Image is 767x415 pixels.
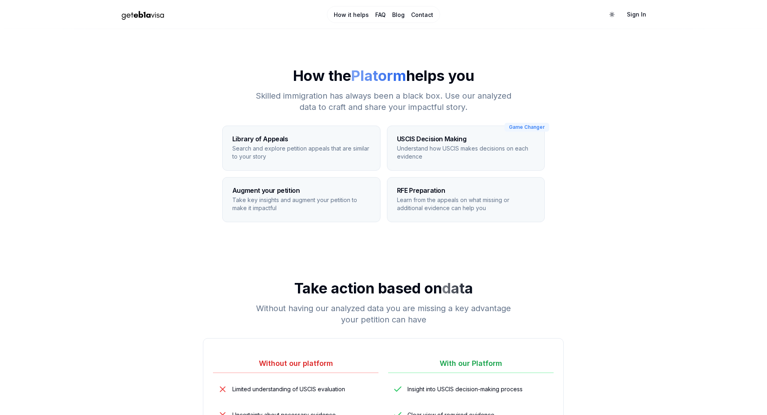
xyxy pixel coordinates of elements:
[213,358,378,373] h3: Without our platform
[388,358,554,373] h3: With our Platform
[375,11,386,19] a: FAQ
[504,123,549,132] div: Game Changer
[232,136,370,142] h3: Library of Appeals
[232,187,370,194] h3: Augment your petition
[232,145,370,161] p: Search and explore petition appeals that are similar to your story
[442,279,473,297] span: data
[334,11,369,19] a: How it helps
[392,11,405,19] a: Blog
[397,145,535,161] p: Understand how USCIS makes decisions on each evidence
[397,136,535,142] h3: USCIS Decision Making
[249,90,518,113] h3: Skilled immigration has always been a black box. Use our analyzed data to craft and share your im...
[397,187,535,194] h3: RFE Preparation
[620,7,653,22] a: Sign In
[115,8,171,22] img: geteb1avisa logo
[411,11,433,19] a: Contact
[249,303,518,325] h3: Without having our analyzed data you are missing a key advantage your petition can have
[407,385,523,393] span: Insight into USCIS decision-making process
[232,196,370,212] p: Take key insights and augment your petition to make it impactful
[115,8,294,22] a: Home Page
[115,280,653,296] h1: Take action based on
[327,6,440,23] nav: Main
[397,196,535,212] p: Learn from the appeals on what missing or additional evidence can help you
[232,385,345,393] span: Limited understanding of USCIS evaluation
[351,67,406,85] span: Platorm
[115,68,653,84] h1: How the helps you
